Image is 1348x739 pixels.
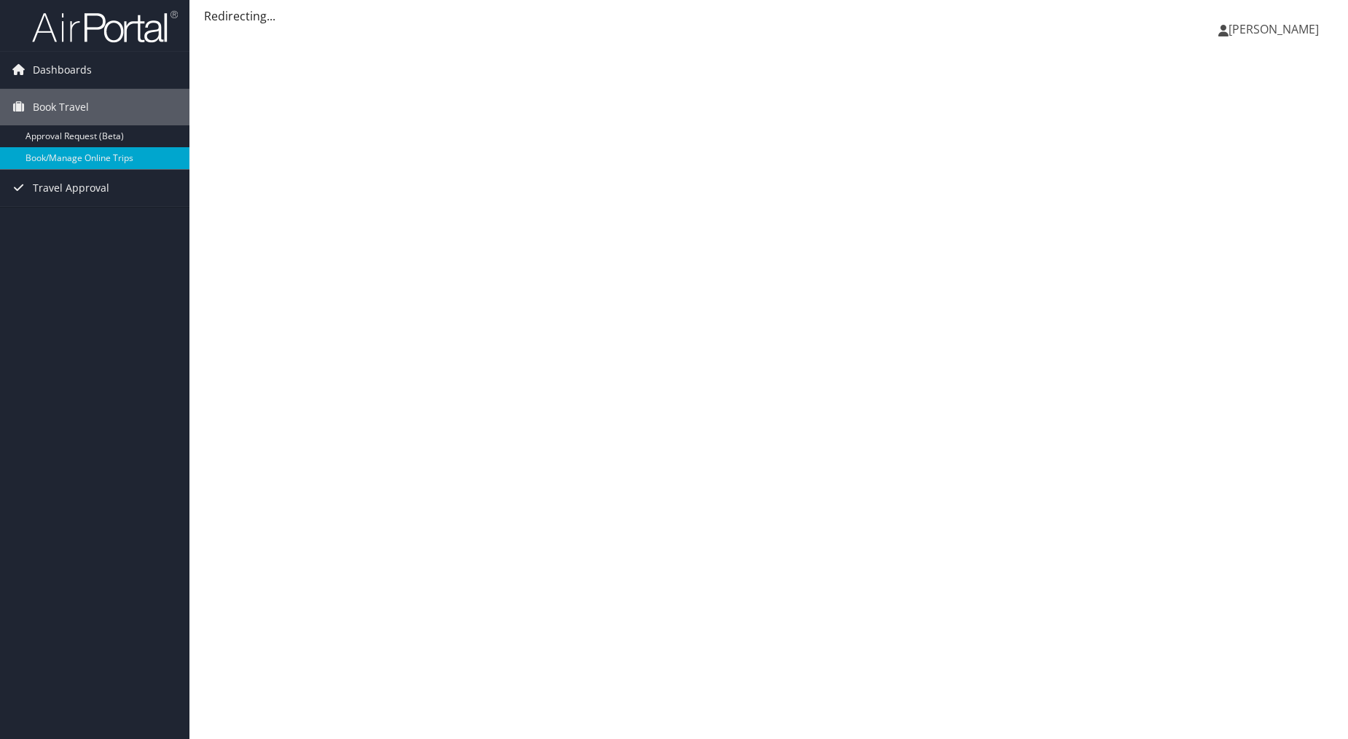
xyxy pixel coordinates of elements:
[33,52,92,88] span: Dashboards
[32,9,178,44] img: airportal-logo.png
[204,7,1333,25] div: Redirecting...
[1229,21,1319,37] span: [PERSON_NAME]
[33,170,109,206] span: Travel Approval
[33,89,89,125] span: Book Travel
[1218,7,1333,51] a: [PERSON_NAME]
